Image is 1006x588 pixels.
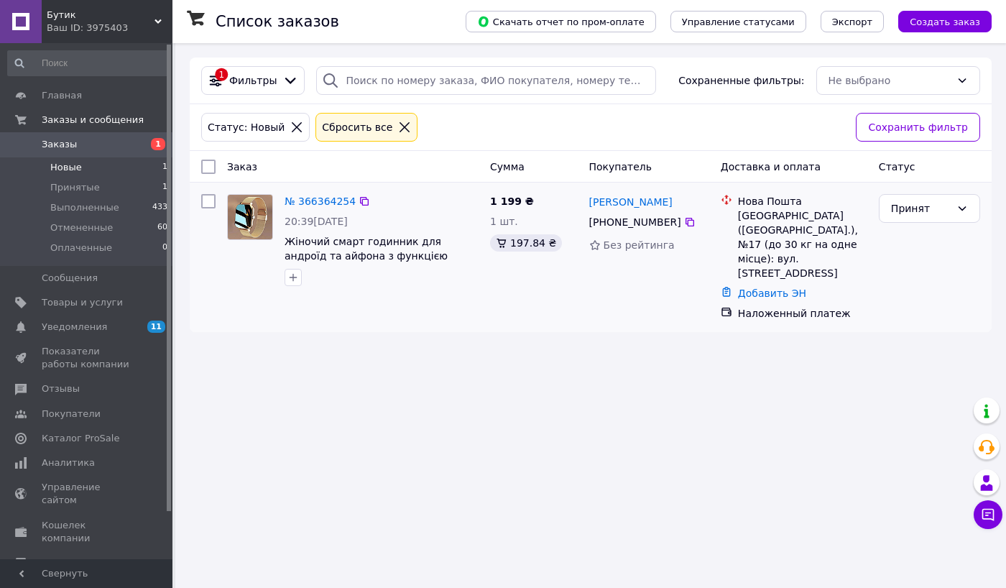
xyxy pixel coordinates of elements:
[227,194,273,240] a: Фото товару
[285,196,356,207] a: № 366364254
[42,89,82,102] span: Главная
[162,242,167,254] span: 0
[152,201,167,214] span: 433
[162,181,167,194] span: 1
[216,13,339,30] h1: Список заказов
[42,296,123,309] span: Товары и услуги
[42,345,133,371] span: Показатели работы компании
[589,195,673,209] a: [PERSON_NAME]
[738,288,806,299] a: Добавить ЭН
[7,50,169,76] input: Поиск
[829,73,951,88] div: Не выбрано
[832,17,872,27] span: Экспорт
[42,321,107,334] span: Уведомления
[678,73,804,88] span: Сохраненные фильтры:
[151,138,165,150] span: 1
[157,221,167,234] span: 60
[682,17,795,27] span: Управление статусами
[50,181,100,194] span: Принятые
[42,456,95,469] span: Аналитика
[42,138,77,151] span: Заказы
[50,201,119,214] span: Выполненные
[856,113,980,142] button: Сохранить фильтр
[47,9,154,22] span: Бутик
[490,216,518,227] span: 1 шт.
[589,161,652,173] span: Покупатель
[319,119,395,135] div: Сбросить все
[42,432,119,445] span: Каталог ProSale
[868,119,968,135] span: Сохранить фильтр
[229,73,277,88] span: Фильтры
[884,15,992,27] a: Создать заказ
[490,161,525,173] span: Сумма
[42,481,133,507] span: Управление сайтом
[50,221,113,234] span: Отмененные
[490,234,562,252] div: 197.84 ₴
[898,11,992,32] button: Создать заказ
[285,236,448,290] a: Жіночий смарт годинник для андроїд та айфона з функцією вимірювання тиску та дзвінків сумісний з ...
[477,15,645,28] span: Скачать отчет по пром-оплате
[466,11,656,32] button: Скачать отчет по пром-оплате
[42,556,78,569] span: Маркет
[205,119,287,135] div: Статус: Новый
[490,196,534,207] span: 1 199 ₴
[285,216,348,227] span: 20:39[DATE]
[738,194,867,208] div: Нова Пошта
[42,114,144,127] span: Заказы и сообщения
[316,66,656,95] input: Поиск по номеру заказа, ФИО покупателя, номеру телефона, Email, номеру накладной
[604,239,675,251] span: Без рейтинга
[974,500,1002,529] button: Чат с покупателем
[47,22,172,35] div: Ваш ID: 3975403
[42,382,80,395] span: Отзывы
[42,519,133,545] span: Кошелек компании
[586,212,684,232] div: [PHONE_NUMBER]
[227,161,257,173] span: Заказ
[738,208,867,280] div: [GEOGRAPHIC_DATA] ([GEOGRAPHIC_DATA].), №17 (до 30 кг на одне місце): вул. [STREET_ADDRESS]
[42,408,101,421] span: Покупатели
[670,11,806,32] button: Управление статусами
[821,11,884,32] button: Экспорт
[162,161,167,174] span: 1
[738,306,867,321] div: Наложенный платеж
[147,321,165,333] span: 11
[50,242,112,254] span: Оплаченные
[228,195,272,239] img: Фото товару
[42,272,98,285] span: Сообщения
[879,161,915,173] span: Статус
[721,161,821,173] span: Доставка и оплата
[891,201,951,216] div: Принят
[50,161,82,174] span: Новые
[910,17,980,27] span: Создать заказ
